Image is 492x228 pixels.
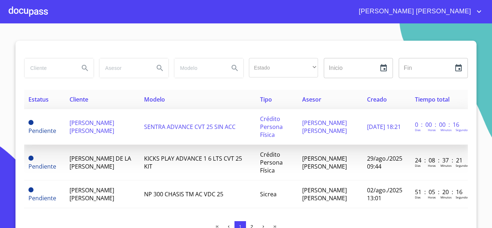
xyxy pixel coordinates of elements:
[415,195,421,199] p: Dias
[302,119,347,135] span: [PERSON_NAME] [PERSON_NAME]
[249,58,318,77] div: ​
[28,95,49,103] span: Estatus
[174,58,223,78] input: search
[415,156,464,164] p: 24 : 08 : 37 : 21
[456,128,469,132] p: Segundos
[144,190,223,198] span: NP 300 CHASIS TM AC VDC 25
[70,155,131,170] span: [PERSON_NAME] DE LA [PERSON_NAME]
[99,58,148,78] input: search
[70,186,114,202] span: [PERSON_NAME] [PERSON_NAME]
[428,195,436,199] p: Horas
[302,186,347,202] span: [PERSON_NAME] [PERSON_NAME]
[367,186,402,202] span: 02/ago./2025 13:01
[260,151,283,174] span: Crédito Persona Física
[28,156,33,161] span: Pendiente
[456,195,469,199] p: Segundos
[440,128,452,132] p: Minutos
[353,6,475,17] span: [PERSON_NAME] [PERSON_NAME]
[70,95,88,103] span: Cliente
[76,59,94,77] button: Search
[144,95,165,103] span: Modelo
[28,120,33,125] span: Pendiente
[428,128,436,132] p: Horas
[415,164,421,167] p: Dias
[144,155,242,170] span: KICKS PLAY ADVANCE 1 6 LTS CVT 25 KIT
[440,195,452,199] p: Minutos
[456,164,469,167] p: Segundos
[28,187,33,192] span: Pendiente
[415,95,449,103] span: Tiempo total
[367,95,387,103] span: Creado
[440,164,452,167] p: Minutos
[415,188,464,196] p: 51 : 05 : 20 : 16
[24,58,73,78] input: search
[70,119,114,135] span: [PERSON_NAME] [PERSON_NAME]
[28,194,56,202] span: Pendiente
[302,155,347,170] span: [PERSON_NAME] [PERSON_NAME]
[302,95,321,103] span: Asesor
[415,121,464,129] p: 0 : 00 : 00 : 16
[226,59,243,77] button: Search
[260,115,283,139] span: Crédito Persona Física
[367,123,401,131] span: [DATE] 18:21
[28,127,56,135] span: Pendiente
[151,59,169,77] button: Search
[144,123,236,131] span: SENTRA ADVANCE CVT 25 SIN ACC
[367,155,402,170] span: 29/ago./2025 09:44
[28,162,56,170] span: Pendiente
[260,95,272,103] span: Tipo
[353,6,483,17] button: account of current user
[260,190,277,198] span: Sicrea
[415,128,421,132] p: Dias
[428,164,436,167] p: Horas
